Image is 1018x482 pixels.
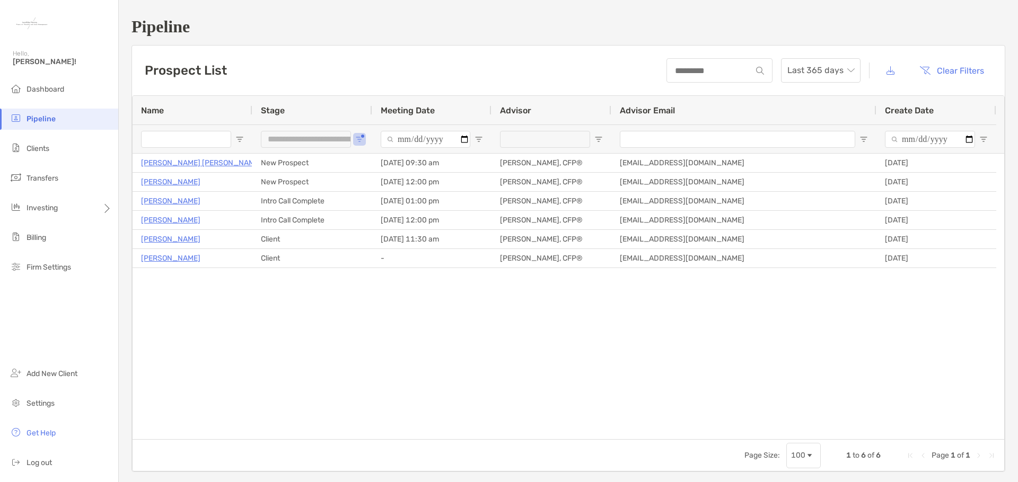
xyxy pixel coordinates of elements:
div: [EMAIL_ADDRESS][DOMAIN_NAME] [611,249,876,267]
button: Open Filter Menu [355,135,364,144]
div: [PERSON_NAME], CFP® [492,154,611,172]
h1: Pipeline [131,17,1005,37]
span: Log out [27,458,52,467]
div: New Prospect [252,173,372,191]
div: [PERSON_NAME], CFP® [492,173,611,191]
div: [DATE] 11:30 am [372,230,492,248]
div: [EMAIL_ADDRESS][DOMAIN_NAME] [611,211,876,229]
div: [DATE] [876,192,996,210]
img: settings icon [10,396,22,409]
span: [PERSON_NAME]! [13,57,112,66]
span: Clients [27,144,49,153]
div: 100 [791,451,805,460]
div: [PERSON_NAME], CFP® [492,249,611,267]
input: Advisor Email Filter Input [620,131,855,148]
span: 1 [966,451,970,460]
img: pipeline icon [10,112,22,124]
img: clients icon [10,141,22,154]
span: Pipeline [27,114,56,123]
span: to [853,451,859,460]
span: Stage [261,105,285,115]
img: billing icon [10,230,22,243]
div: Next Page [975,451,983,460]
div: - [372,249,492,267]
span: Page [932,451,949,460]
span: Last 365 days [787,59,854,82]
div: [PERSON_NAME], CFP® [492,211,611,229]
span: of [957,451,964,460]
button: Clear Filters [911,59,992,82]
img: Zoe Logo [13,4,51,42]
div: Page Size: [744,451,780,460]
div: First Page [906,451,915,460]
div: [DATE] [876,249,996,267]
button: Open Filter Menu [235,135,244,144]
span: 1 [846,451,851,460]
a: [PERSON_NAME] [141,213,200,227]
div: [PERSON_NAME], CFP® [492,230,611,248]
a: [PERSON_NAME] [141,194,200,208]
div: [PERSON_NAME], CFP® [492,192,611,210]
span: Advisor Email [620,105,675,115]
div: [EMAIL_ADDRESS][DOMAIN_NAME] [611,173,876,191]
span: of [867,451,874,460]
div: [DATE] [876,211,996,229]
img: dashboard icon [10,82,22,95]
a: [PERSON_NAME] [PERSON_NAME] [141,156,261,169]
div: Page Size [786,443,821,468]
button: Open Filter Menu [594,135,603,144]
img: add_new_client icon [10,367,22,379]
input: Meeting Date Filter Input [381,131,470,148]
p: [PERSON_NAME] [141,233,200,246]
img: input icon [756,67,764,75]
span: Firm Settings [27,263,71,272]
div: Client [252,230,372,248]
h3: Prospect List [145,63,227,78]
span: Transfers [27,174,58,183]
div: [DATE] 12:00 pm [372,211,492,229]
img: logout icon [10,456,22,468]
a: [PERSON_NAME] [141,252,200,265]
span: Billing [27,233,46,242]
span: Get Help [27,429,56,438]
img: get-help icon [10,426,22,439]
span: 6 [861,451,866,460]
div: [DATE] 09:30 am [372,154,492,172]
div: [EMAIL_ADDRESS][DOMAIN_NAME] [611,230,876,248]
span: Settings [27,399,55,408]
span: 1 [951,451,955,460]
span: Meeting Date [381,105,435,115]
div: New Prospect [252,154,372,172]
span: Dashboard [27,85,64,94]
a: [PERSON_NAME] [141,175,200,189]
img: firm-settings icon [10,260,22,273]
div: [DATE] [876,173,996,191]
span: Investing [27,203,58,212]
span: Advisor [500,105,531,115]
input: Name Filter Input [141,131,231,148]
img: investing icon [10,201,22,213]
span: Name [141,105,164,115]
div: [EMAIL_ADDRESS][DOMAIN_NAME] [611,154,876,172]
div: Intro Call Complete [252,192,372,210]
div: [EMAIL_ADDRESS][DOMAIN_NAME] [611,192,876,210]
div: [DATE] 01:00 pm [372,192,492,210]
div: Client [252,249,372,267]
button: Open Filter Menu [979,135,988,144]
span: Add New Client [27,369,77,378]
span: Create Date [885,105,934,115]
span: 6 [876,451,881,460]
input: Create Date Filter Input [885,131,975,148]
div: Previous Page [919,451,927,460]
button: Open Filter Menu [475,135,483,144]
div: Last Page [987,451,996,460]
img: transfers icon [10,171,22,184]
div: [DATE] [876,230,996,248]
button: Open Filter Menu [859,135,868,144]
div: [DATE] [876,154,996,172]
